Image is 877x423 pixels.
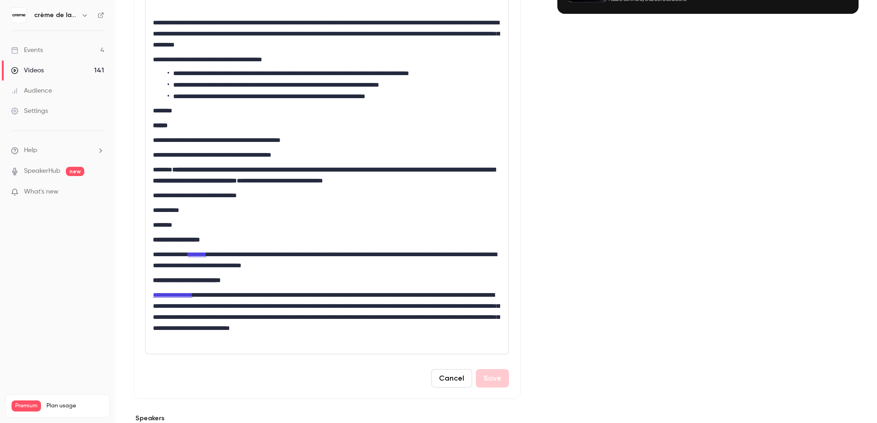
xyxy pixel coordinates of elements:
div: Audience [11,86,52,95]
a: SpeakerHub [24,166,60,176]
li: help-dropdown-opener [11,146,104,155]
span: Help [24,146,37,155]
div: Videos [11,66,44,75]
div: Settings [11,106,48,116]
img: crème de la crème [12,8,26,23]
span: new [66,167,84,176]
h6: crème de la crème [34,11,77,20]
div: Events [11,46,43,55]
span: Plan usage [47,402,104,410]
span: Premium [12,400,41,411]
span: What's new [24,187,58,197]
label: Speakers [134,414,520,423]
button: Cancel [431,369,472,388]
